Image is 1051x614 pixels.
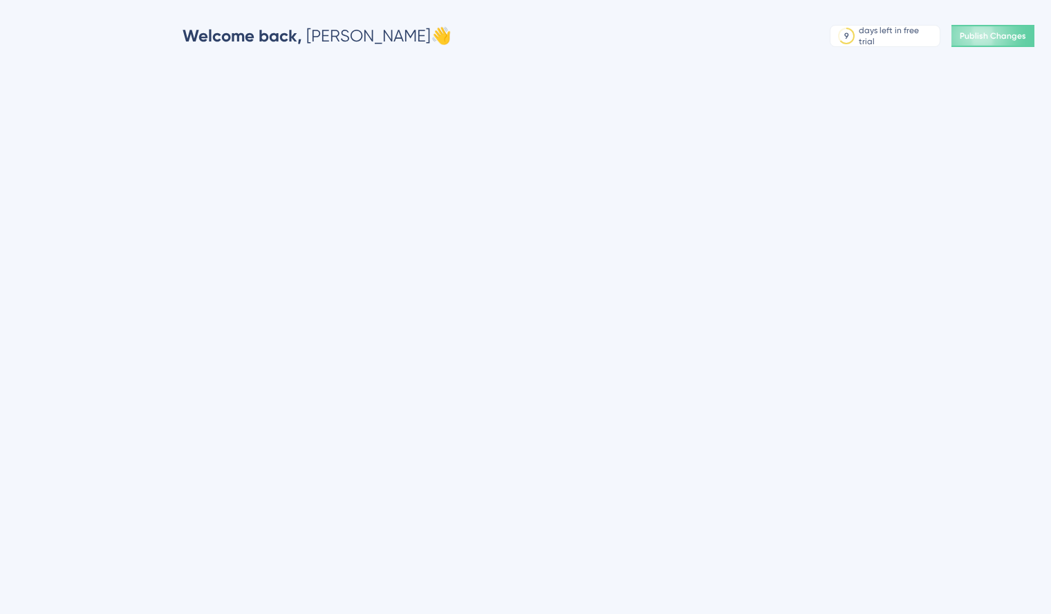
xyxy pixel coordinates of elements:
[859,25,936,47] div: days left in free trial
[844,30,849,41] div: 9
[183,25,452,47] div: [PERSON_NAME] 👋
[183,26,302,46] span: Welcome back,
[960,30,1026,41] span: Publish Changes
[951,25,1034,47] button: Publish Changes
